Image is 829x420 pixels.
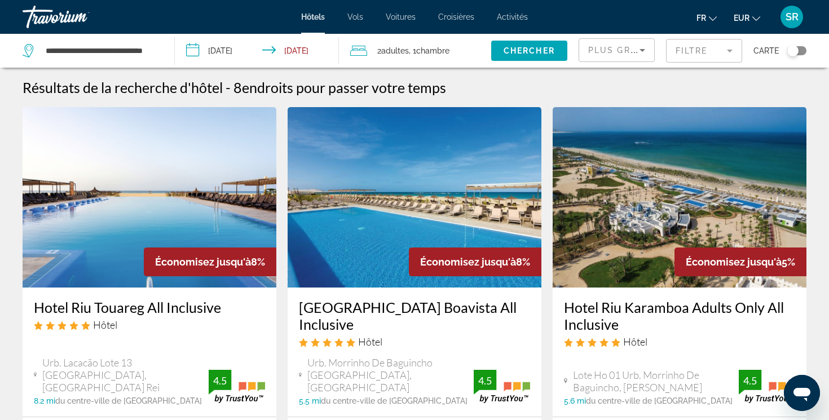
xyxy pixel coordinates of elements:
[753,43,779,59] span: Carte
[55,396,202,405] span: du centre-ville de [GEOGRAPHIC_DATA]
[784,375,820,411] iframe: Bouton de lancement de la fenêtre de messagerie
[301,12,325,21] a: Hôtels
[358,335,382,348] span: Hôtel
[497,12,528,21] a: Activités
[299,396,321,405] span: 5.5 mi
[420,256,516,268] span: Économisez jusqu'à
[586,396,733,405] span: du centre-ville de [GEOGRAPHIC_DATA]
[416,46,449,55] span: Chambre
[377,43,409,59] span: 2
[299,335,530,348] div: 5 star Hotel
[696,14,706,23] span: fr
[779,46,806,56] button: Toggle map
[573,369,739,394] span: Lote Ho 01 Urb. Morrinho De Baguincho, [PERSON_NAME]
[386,12,416,21] a: Voitures
[23,107,276,288] img: Hotel image
[777,5,806,29] button: User Menu
[409,247,541,276] div: 8%
[739,370,795,403] img: trustyou-badge.svg
[34,319,265,331] div: 5 star Hotel
[674,247,806,276] div: 5%
[23,2,135,32] a: Travorium
[144,247,276,276] div: 8%
[381,46,409,55] span: Adultes
[588,46,723,55] span: Plus grandes économies
[209,370,265,403] img: trustyou-badge.svg
[307,356,474,394] span: Urb. Morrinho De Baguincho [GEOGRAPHIC_DATA], [GEOGRAPHIC_DATA]
[438,12,474,21] a: Croisières
[226,79,231,96] span: -
[299,299,530,333] a: [GEOGRAPHIC_DATA] Boavista All Inclusive
[474,374,496,387] div: 4.5
[666,38,742,63] button: Filter
[175,34,338,68] button: Check-in date: Dec 25, 2025 Check-out date: Jan 4, 2026
[474,370,530,403] img: trustyou-badge.svg
[233,79,446,96] h2: 8
[409,43,449,59] span: , 1
[564,299,795,333] a: Hotel Riu Karamboa Adults Only All Inclusive
[93,319,117,331] span: Hôtel
[209,374,231,387] div: 4.5
[553,107,806,288] img: Hotel image
[34,299,265,316] a: Hotel Riu Touareg All Inclusive
[696,10,717,26] button: Change language
[734,14,749,23] span: EUR
[42,356,209,394] span: Urb. Lacacão Lote 13 [GEOGRAPHIC_DATA], [GEOGRAPHIC_DATA] Rei
[34,396,55,405] span: 8.2 mi
[288,107,541,288] img: Hotel image
[155,256,251,268] span: Économisez jusqu'à
[734,10,760,26] button: Change currency
[588,43,645,57] mat-select: Sort by
[564,396,586,405] span: 5.6 mi
[347,12,363,21] a: Vols
[686,256,782,268] span: Économisez jusqu'à
[242,79,446,96] span: endroits pour passer votre temps
[321,396,468,405] span: du centre-ville de [GEOGRAPHIC_DATA]
[739,374,761,387] div: 4.5
[786,11,799,23] span: SR
[564,335,795,348] div: 5 star Hotel
[339,34,491,68] button: Travelers: 2 adults, 0 children
[23,79,223,96] h1: Résultats de la recherche d'hôtel
[504,46,555,55] span: Chercher
[491,41,567,61] button: Chercher
[623,335,647,348] span: Hôtel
